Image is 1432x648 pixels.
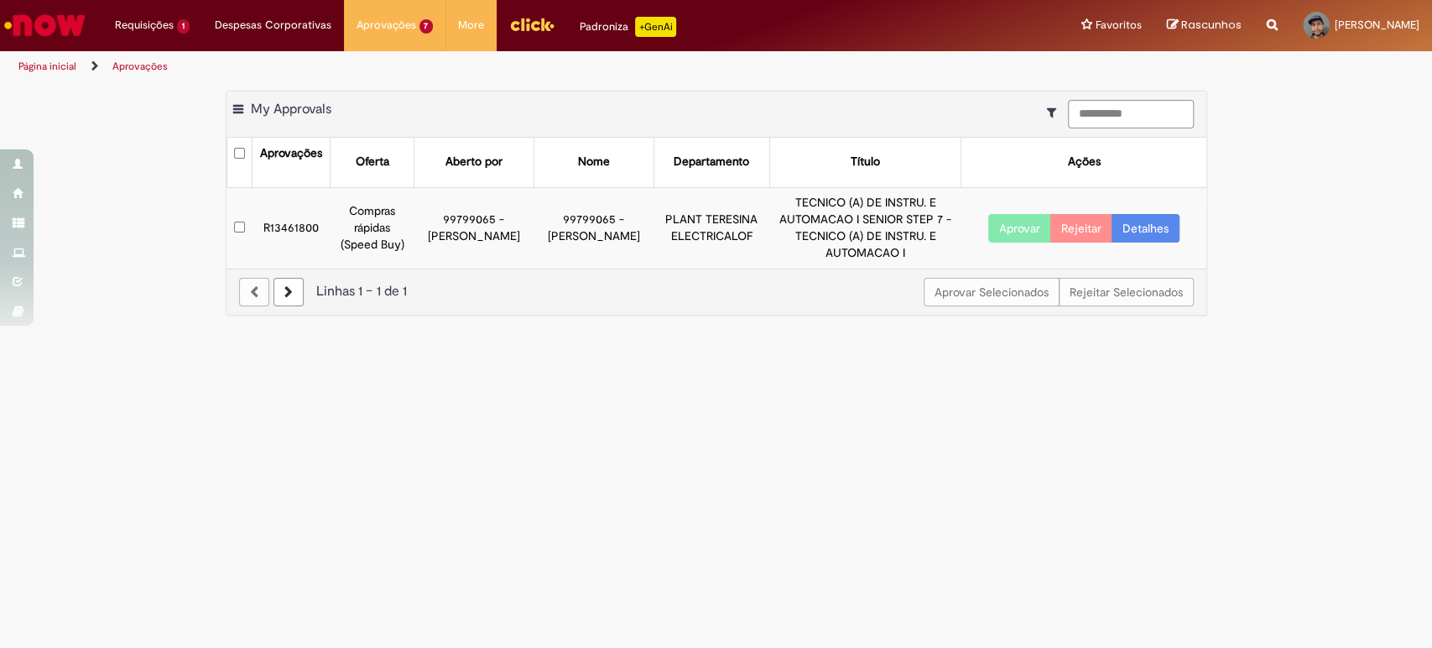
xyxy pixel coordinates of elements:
div: Ações [1067,154,1100,170]
td: Compras rápidas (Speed Buy) [331,187,414,268]
div: Linhas 1 − 1 de 1 [239,282,1194,301]
button: Rejeitar [1050,214,1112,243]
td: PLANT TERESINA ELECTRICALOF [654,187,769,268]
div: Nome [578,154,610,170]
div: Título [851,154,880,170]
i: Mostrar filtros para: Suas Solicitações [1047,107,1065,118]
div: Padroniza [580,17,676,37]
div: Oferta [355,154,388,170]
span: 1 [177,19,190,34]
span: Favoritos [1096,17,1142,34]
span: Rascunhos [1181,17,1242,33]
th: Aprovações [253,138,331,187]
div: Aberto por [445,154,503,170]
td: 99799065 - [PERSON_NAME] [414,187,534,268]
td: 99799065 - [PERSON_NAME] [534,187,654,268]
span: 7 [419,19,434,34]
span: Requisições [115,17,174,34]
a: Rascunhos [1167,18,1242,34]
img: click_logo_yellow_360x200.png [509,12,555,37]
div: Aprovações [260,145,322,162]
img: ServiceNow [2,8,88,42]
td: TECNICO (A) DE INSTRU. E AUTOMACAO I SENIOR STEP 7 - TECNICO (A) DE INSTRU. E AUTOMACAO I [769,187,961,268]
p: +GenAi [635,17,676,37]
button: Aprovar [988,214,1051,243]
span: My Approvals [251,101,331,118]
a: Aprovações [112,60,168,73]
a: Página inicial [18,60,76,73]
span: More [458,17,484,34]
span: Aprovações [357,17,416,34]
div: Departamento [674,154,749,170]
td: R13461800 [253,187,331,268]
ul: Trilhas de página [13,51,942,82]
a: Detalhes [1112,214,1179,243]
span: Despesas Corporativas [215,17,331,34]
span: [PERSON_NAME] [1335,18,1419,32]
